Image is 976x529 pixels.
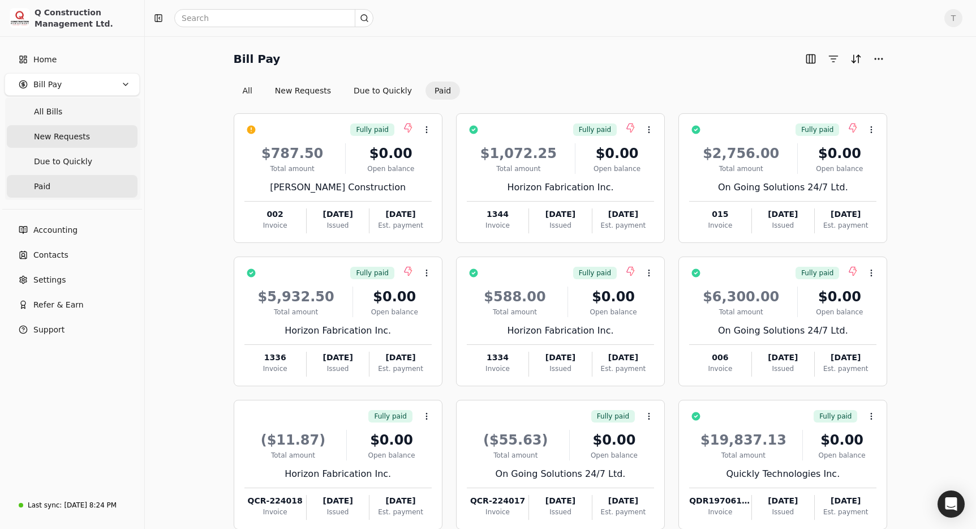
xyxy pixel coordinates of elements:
[350,143,432,164] div: $0.00
[689,467,876,481] div: Quickly Technologies Inc.
[234,82,461,100] div: Invoice filter options
[358,287,432,307] div: $0.00
[7,125,137,148] a: New Requests
[244,307,348,317] div: Total amount
[467,430,565,450] div: ($55.63)
[815,495,876,507] div: [DATE]
[467,364,528,374] div: Invoice
[244,495,306,507] div: QCR-224018
[33,324,65,336] span: Support
[467,220,528,231] div: Invoice
[529,495,591,507] div: [DATE]
[5,48,140,71] a: Home
[815,352,876,364] div: [DATE]
[807,430,877,450] div: $0.00
[244,143,341,164] div: $787.50
[580,164,654,174] div: Open balance
[33,224,78,236] span: Accounting
[33,79,62,91] span: Bill Pay
[64,500,117,510] div: [DATE] 8:24 PM
[467,507,528,517] div: Invoice
[244,208,306,220] div: 002
[944,9,962,27] button: T
[351,430,431,450] div: $0.00
[529,507,591,517] div: Issued
[10,8,30,28] img: 3171ca1f-602b-4dfe-91f0-0ace091e1481.jpeg
[307,507,369,517] div: Issued
[307,208,369,220] div: [DATE]
[7,175,137,198] a: Paid
[307,495,369,507] div: [DATE]
[597,411,629,421] span: Fully paid
[467,143,570,164] div: $1,072.25
[467,287,563,307] div: $588.00
[815,507,876,517] div: Est. payment
[369,220,431,231] div: Est. payment
[573,307,654,317] div: Open balance
[689,324,876,338] div: On Going Solutions 24/7 Ltd.
[467,467,654,481] div: On Going Solutions 24/7 Ltd.
[689,430,798,450] div: $19,837.13
[33,274,66,286] span: Settings
[592,495,654,507] div: [DATE]
[266,82,340,100] button: New Requests
[174,9,373,27] input: Search
[5,268,140,291] a: Settings
[689,450,798,460] div: Total amount
[369,495,431,507] div: [DATE]
[369,208,431,220] div: [DATE]
[592,364,654,374] div: Est. payment
[369,352,431,364] div: [DATE]
[28,500,62,510] div: Last sync:
[33,249,68,261] span: Contacts
[244,450,342,460] div: Total amount
[7,150,137,173] a: Due to Quickly
[938,490,965,518] div: Open Intercom Messenger
[467,164,570,174] div: Total amount
[244,507,306,517] div: Invoice
[34,131,90,143] span: New Requests
[807,450,877,460] div: Open balance
[467,208,528,220] div: 1344
[689,287,793,307] div: $6,300.00
[234,50,281,68] h2: Bill Pay
[592,352,654,364] div: [DATE]
[33,299,84,311] span: Refer & Earn
[425,82,460,100] button: Paid
[689,208,751,220] div: 015
[5,244,140,266] a: Contacts
[529,352,591,364] div: [DATE]
[234,82,261,100] button: All
[369,364,431,374] div: Est. payment
[467,307,563,317] div: Total amount
[5,219,140,241] a: Accounting
[689,495,751,507] div: QDR197061-0541
[819,411,852,421] span: Fully paid
[689,307,793,317] div: Total amount
[34,156,92,168] span: Due to Quickly
[580,143,654,164] div: $0.00
[752,364,814,374] div: Issued
[815,208,876,220] div: [DATE]
[244,324,432,338] div: Horizon Fabrication Inc.
[689,507,751,517] div: Invoice
[374,411,406,421] span: Fully paid
[244,164,341,174] div: Total amount
[574,450,654,460] div: Open balance
[802,307,876,317] div: Open balance
[579,268,611,278] span: Fully paid
[573,287,654,307] div: $0.00
[369,507,431,517] div: Est. payment
[689,364,751,374] div: Invoice
[592,220,654,231] div: Est. payment
[802,143,876,164] div: $0.00
[847,50,865,68] button: Sort
[467,181,654,194] div: Horizon Fabrication Inc.
[358,307,432,317] div: Open balance
[870,50,888,68] button: More
[529,220,591,231] div: Issued
[350,164,432,174] div: Open balance
[356,125,388,135] span: Fully paid
[307,352,369,364] div: [DATE]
